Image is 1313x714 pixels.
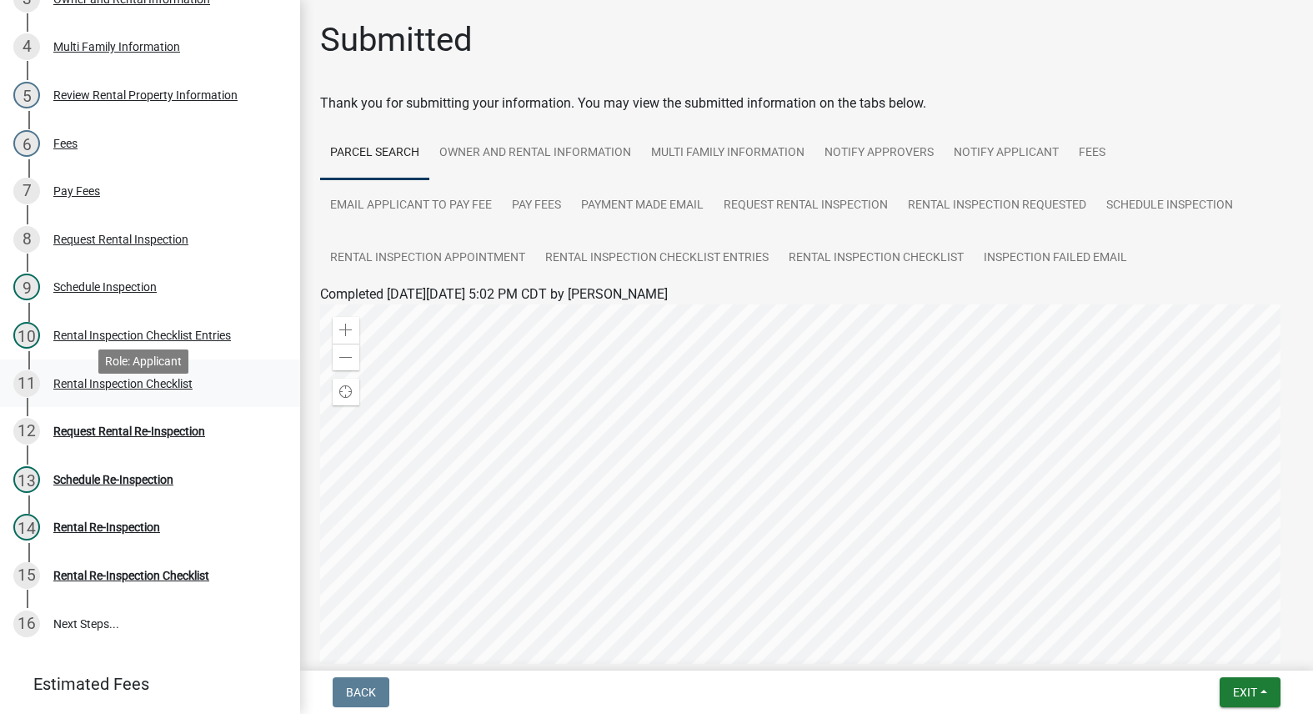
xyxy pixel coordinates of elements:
a: Fees [1069,127,1115,180]
div: Schedule Inspection [53,281,157,293]
div: Request Rental Inspection [53,234,188,245]
div: Pay Fees [53,185,100,197]
a: Notify Applicant [944,127,1069,180]
div: 14 [13,514,40,541]
a: Rental Inspection Checklist [779,232,974,285]
span: Completed [DATE][DATE] 5:02 PM CDT by [PERSON_NAME] [320,286,668,302]
a: Estimated Fees [13,667,273,701]
div: 13 [13,466,40,493]
div: Find my location [333,379,359,405]
a: Owner and Rental Information [429,127,641,180]
a: Schedule Inspection [1096,179,1243,233]
button: Exit [1220,677,1280,707]
a: Parcel search [320,127,429,180]
a: Request Rental Inspection [714,179,898,233]
div: 4 [13,33,40,60]
div: 7 [13,178,40,204]
div: Zoom out [333,344,359,370]
div: 8 [13,226,40,253]
a: Inspection Failed Email [974,232,1137,285]
a: Email Applicant to Pay Fee [320,179,502,233]
a: Rental Inspection Appointment [320,232,535,285]
span: Exit [1233,686,1257,699]
a: Rental Inspection Requested [898,179,1096,233]
div: 9 [13,274,40,300]
div: Rental Re-Inspection [53,521,160,533]
div: Fees [53,138,78,149]
div: Rental Inspection Checklist Entries [53,329,231,341]
span: Back [346,686,376,699]
div: 16 [13,611,40,637]
div: Request Rental Re-Inspection [53,425,205,437]
div: Thank you for submitting your information. You may view the submitted information on the tabs below. [320,93,1293,113]
a: Rental Inspection Checklist Entries [535,232,779,285]
div: Rental Inspection Checklist [53,378,193,390]
div: Multi Family Information [53,41,180,53]
div: Zoom in [333,317,359,344]
div: 5 [13,82,40,108]
div: Schedule Re-Inspection [53,474,173,485]
a: Pay Fees [502,179,571,233]
a: Payment Made Email [571,179,714,233]
div: 12 [13,418,40,445]
div: Role: Applicant [98,349,188,374]
h1: Submitted [320,20,473,60]
a: Notify Approvers [814,127,944,180]
div: 6 [13,130,40,157]
div: 10 [13,322,40,349]
button: Back [333,677,389,707]
a: Multi Family Information [641,127,814,180]
div: 15 [13,562,40,589]
div: 11 [13,370,40,397]
div: Rental Re-Inspection Checklist [53,570,209,581]
div: Review Rental Property Information [53,89,238,101]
